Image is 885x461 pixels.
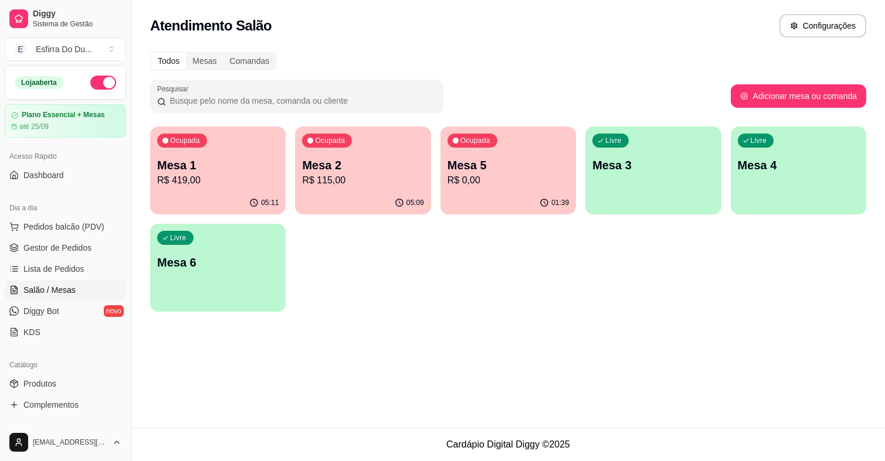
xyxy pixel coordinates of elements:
span: Dashboard [23,169,64,181]
p: Mesa 4 [738,157,859,173]
label: Pesquisar [157,84,192,94]
input: Pesquisar [166,95,436,107]
p: 05:09 [406,198,424,207]
div: Mesas [186,53,223,69]
a: Gestor de Pedidos [5,238,126,257]
span: Gestor de Pedidos [23,242,91,254]
span: Diggy Bot [23,305,59,317]
a: Dashboard [5,166,126,185]
a: Plano Essencial + Mesasaté 25/09 [5,104,126,138]
button: Adicionar mesa ou comanda [731,84,866,108]
div: Comandas [223,53,276,69]
footer: Cardápio Digital Diggy © 2025 [131,428,885,461]
span: Salão / Mesas [23,284,76,296]
p: Mesa 2 [302,157,423,173]
article: Plano Essencial + Mesas [22,111,105,119]
span: E [15,43,26,55]
a: Complementos [5,395,126,414]
a: Lista de Pedidos [5,259,126,278]
div: Acesso Rápido [5,147,126,166]
p: R$ 0,00 [447,173,569,187]
a: Produtos [5,374,126,393]
p: R$ 419,00 [157,173,279,187]
p: Mesa 5 [447,157,569,173]
a: Salão / Mesas [5,281,126,299]
p: 01:39 [551,198,569,207]
p: R$ 115,00 [302,173,423,187]
p: Livre [605,136,622,145]
button: [EMAIL_ADDRESS][DOMAIN_NAME] [5,428,126,456]
p: Ocupada [460,136,490,145]
button: OcupadaMesa 5R$ 0,0001:39 [440,127,576,214]
p: Ocupada [170,136,200,145]
button: LivreMesa 6 [150,224,286,312]
p: Ocupada [315,136,345,145]
span: Complementos [23,399,79,411]
div: Loja aberta [15,76,63,89]
button: OcupadaMesa 1R$ 419,0005:11 [150,127,286,214]
button: Pedidos balcão (PDV) [5,217,126,236]
div: Catálogo [5,356,126,374]
div: Todos [151,53,186,69]
a: KDS [5,323,126,342]
button: Configurações [779,14,866,37]
p: Mesa 6 [157,254,279,271]
button: Select a team [5,37,126,61]
p: Livre [170,233,187,243]
button: LivreMesa 3 [585,127,721,214]
article: até 25/09 [19,122,49,131]
div: Dia a dia [5,199,126,217]
span: Produtos [23,378,56,390]
span: Diggy [33,9,121,19]
span: Lista de Pedidos [23,263,84,275]
a: Diggy Botnovo [5,302,126,320]
span: Pedidos balcão (PDV) [23,221,104,233]
button: LivreMesa 4 [731,127,866,214]
h2: Atendimento Salão [150,16,272,35]
p: 05:11 [261,198,279,207]
span: [EMAIL_ADDRESS][DOMAIN_NAME] [33,438,107,447]
span: KDS [23,326,40,338]
div: Esfirra Do Du ... [36,43,92,55]
p: Mesa 3 [592,157,714,173]
p: Livre [751,136,767,145]
button: OcupadaMesa 2R$ 115,0005:09 [295,127,430,214]
a: DiggySistema de Gestão [5,5,126,33]
span: Sistema de Gestão [33,19,121,29]
p: Mesa 1 [157,157,279,173]
button: Alterar Status [90,76,116,90]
